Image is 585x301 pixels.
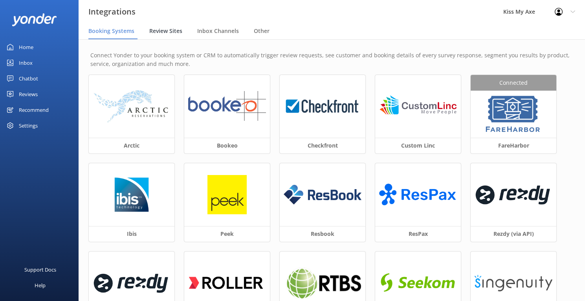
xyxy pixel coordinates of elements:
[471,75,556,91] div: Connected
[475,178,552,211] img: 1624324453..png
[471,226,556,242] h3: Rezdy (via API)
[35,277,46,293] div: Help
[19,102,49,118] div: Recommend
[197,27,239,35] span: Inbox Channels
[93,266,171,299] img: 1619647509..png
[184,138,270,153] h3: Bookeo
[484,95,543,134] img: 1629843345..png
[284,91,361,121] img: 1624323426..png
[184,226,270,242] h3: Peek
[379,91,457,121] img: 1624324618..png
[284,266,361,299] img: 1624324537..png
[89,226,174,242] h3: Ibis
[375,226,461,242] h3: ResPax
[19,55,33,71] div: Inbox
[284,185,361,204] img: resbook_logo.png
[280,226,365,242] h3: Resbook
[88,27,134,35] span: Booking Systems
[12,13,57,26] img: yonder-white-logo.png
[93,89,171,123] img: arctic_logo.png
[19,71,38,86] div: Chatbot
[19,39,33,55] div: Home
[112,175,151,214] img: 1629776749..png
[254,27,270,35] span: Other
[19,118,38,133] div: Settings
[379,268,457,298] img: 1616638368..png
[475,274,552,292] img: singenuity_logo.png
[188,91,266,121] img: 1624324865..png
[471,138,556,153] h3: FareHarbor
[379,179,457,210] img: ResPax
[149,27,182,35] span: Review Sites
[89,138,174,153] h3: Arctic
[88,5,136,18] h3: Integrations
[19,86,38,102] div: Reviews
[207,175,247,214] img: peek_logo.png
[280,138,365,153] h3: Checkfront
[90,51,573,69] p: Connect Yonder to your booking system or CRM to automatically trigger review requests, see custom...
[24,262,56,277] div: Support Docs
[188,266,266,299] img: 1616660206..png
[375,138,461,153] h3: Custom Linc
